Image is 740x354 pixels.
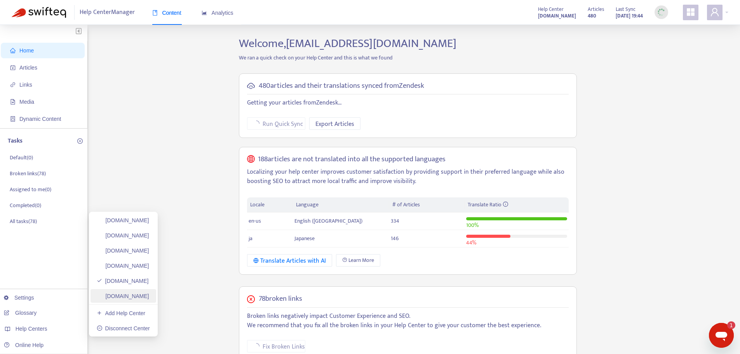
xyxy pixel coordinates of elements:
span: 44 % [466,238,476,247]
span: file-image [10,99,16,105]
iframe: Number of unread messages [720,321,735,329]
th: # of Articles [389,197,464,213]
p: All tasks ( 78 ) [10,217,37,225]
p: We ran a quick check on your Help Center and this is what we found [233,54,583,62]
th: Locale [247,197,293,213]
strong: 480 [588,12,596,20]
a: Online Help [4,342,44,348]
a: Add Help Center [97,310,145,316]
span: account-book [10,65,16,70]
iframe: Button to launch messaging window, 1 unread message [709,323,734,348]
a: [DOMAIN_NAME] [97,293,149,299]
span: English ([GEOGRAPHIC_DATA]) [294,216,362,225]
p: Broken links ( 78 ) [10,169,46,178]
span: Home [19,47,34,54]
span: en-us [249,216,261,225]
a: [DOMAIN_NAME] [538,11,576,20]
span: Run Quick Sync [263,119,303,129]
a: [DOMAIN_NAME] [97,278,149,284]
span: Export Articles [315,119,354,129]
span: Help Centers [16,326,47,332]
a: [DOMAIN_NAME] [97,232,149,239]
span: Analytics [202,10,233,16]
img: Swifteq [12,7,66,18]
span: area-chart [202,10,207,16]
strong: [DATE] 19:44 [616,12,643,20]
span: plus-circle [77,138,83,144]
span: appstore [686,7,695,17]
span: Japanese [294,234,315,243]
th: Language [293,197,389,213]
span: home [10,48,16,53]
span: cloud-sync [247,82,255,90]
a: Disconnect Center [97,325,150,331]
img: sync_loading.0b5143dde30e3a21642e.gif [656,7,666,17]
span: 100 % [466,221,479,230]
span: Help Center [538,5,564,14]
span: Fix Broken Links [263,342,305,352]
h5: 480 articles and their translations synced from Zendesk [259,82,424,91]
p: Default ( 0 ) [10,153,33,162]
button: Translate Articles with AI [247,254,332,267]
span: Articles [588,5,604,14]
strong: [DOMAIN_NAME] [538,12,576,20]
button: Export Articles [309,117,360,130]
span: container [10,116,16,122]
p: Getting your articles from Zendesk ... [247,98,569,108]
a: [DOMAIN_NAME] [97,263,149,269]
a: [DOMAIN_NAME] [97,248,149,254]
span: 334 [391,216,399,225]
div: Translate Articles with AI [253,256,326,266]
p: Tasks [8,136,23,146]
div: Translate Ratio [468,201,566,209]
span: Content [152,10,181,16]
span: Welcome, [EMAIL_ADDRESS][DOMAIN_NAME] [239,34,456,53]
p: Assigned to me ( 0 ) [10,185,51,194]
p: Completed ( 0 ) [10,201,41,209]
span: ja [249,234,252,243]
span: global [247,155,255,164]
span: close-circle [247,295,255,303]
button: Fix Broken Links [247,340,305,352]
span: loading [253,120,260,127]
span: Links [19,82,32,88]
span: Learn More [348,256,374,265]
h5: 188 articles are not translated into all the supported languages [258,155,446,164]
p: Broken links negatively impact Customer Experience and SEO. We recommend that you fix all the bro... [247,312,569,330]
span: Last Sync [616,5,636,14]
span: Media [19,99,34,105]
a: Settings [4,295,34,301]
p: Localizing your help center improves customer satisfaction by providing support in their preferre... [247,167,569,186]
a: [DOMAIN_NAME] [97,217,149,223]
span: Articles [19,65,37,71]
button: Run Quick Sync [247,117,305,130]
span: loading [253,343,260,350]
span: user [710,7,719,17]
span: Dynamic Content [19,116,61,122]
a: Glossary [4,310,37,316]
h5: 78 broken links [259,295,302,303]
a: Learn More [336,254,380,267]
span: book [152,10,158,16]
span: link [10,82,16,87]
span: 146 [391,234,399,243]
span: Help Center Manager [80,5,135,20]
